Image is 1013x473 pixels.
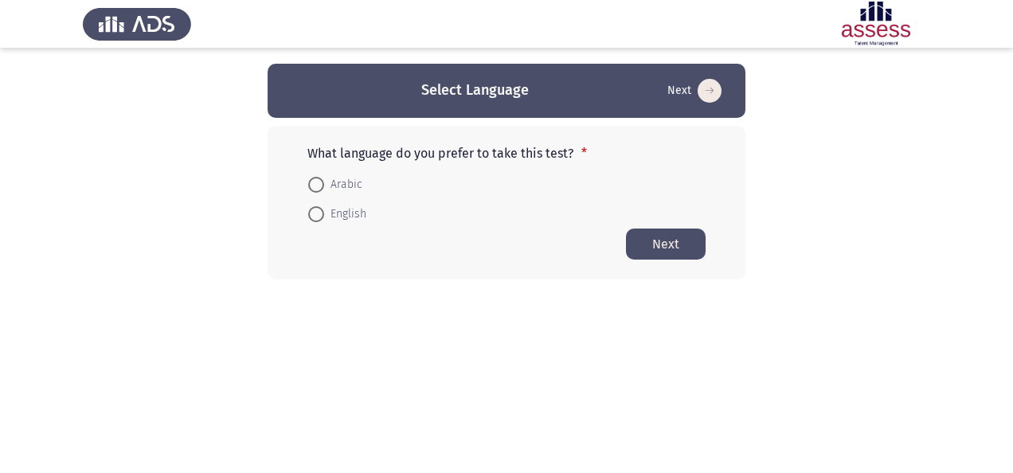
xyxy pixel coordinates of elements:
span: Arabic [324,175,362,194]
button: Start assessment [626,229,706,260]
h3: Select Language [421,80,529,100]
p: What language do you prefer to take this test? [307,146,706,161]
img: Assess Talent Management logo [83,2,191,46]
img: Assessment logo of ASSESS Focus 4 Module Assessment (EN/AR) (Advanced - IB) [822,2,930,46]
span: English [324,205,366,224]
button: Start assessment [663,78,726,104]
